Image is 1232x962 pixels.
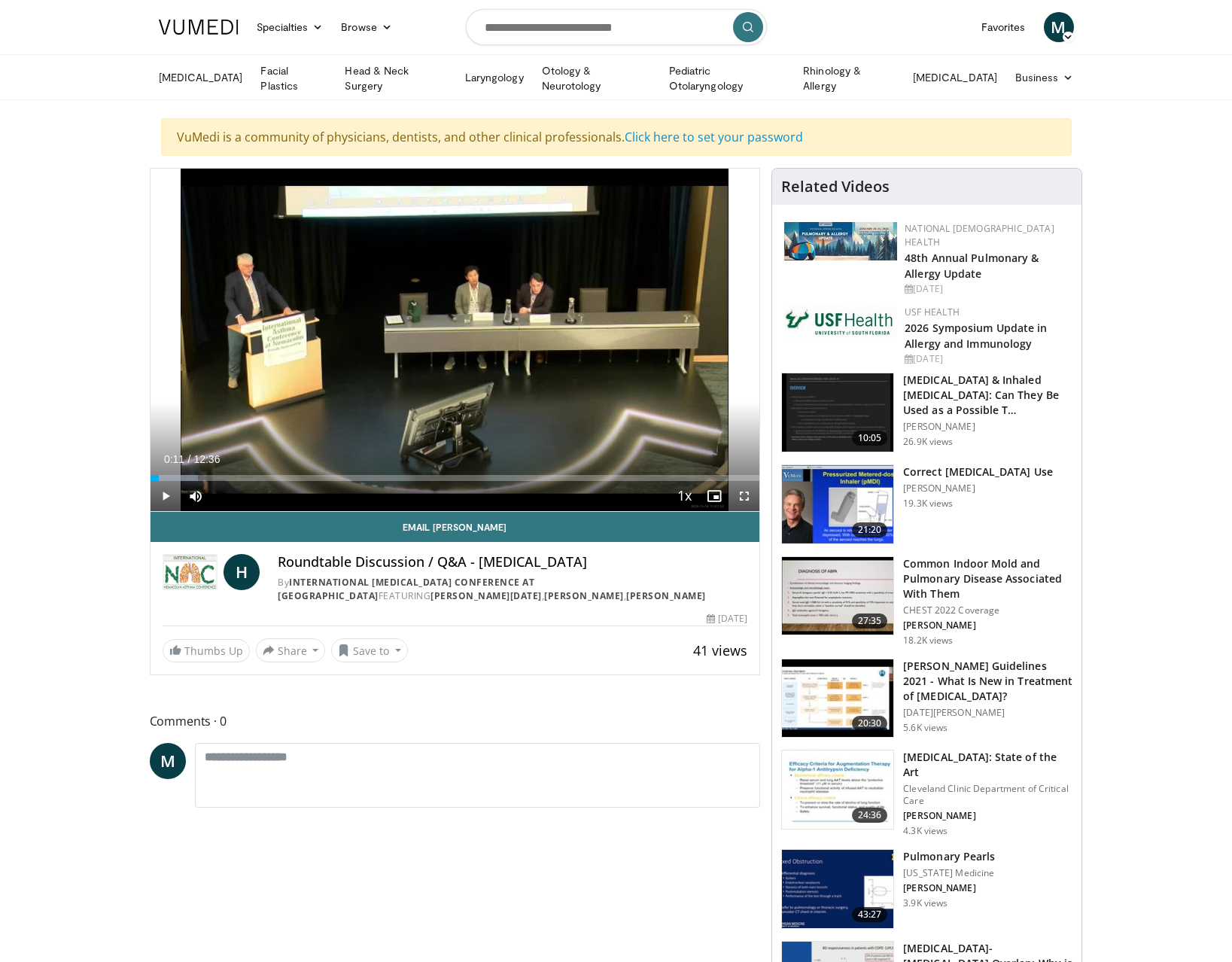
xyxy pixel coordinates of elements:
[625,129,803,145] a: Click here to set your password
[852,522,888,537] span: 21:20
[781,750,1072,837] a: 24:36 [MEDICAL_DATA]: State of the Art Cleveland Clinic Department of Critical Care [PERSON_NAME]...
[331,638,408,662] button: Save to
[151,475,760,481] div: Progress Bar
[181,481,211,511] button: Mute
[903,483,1053,495] p: [PERSON_NAME]
[163,639,250,662] a: Thumbs Up
[852,907,888,922] span: 43:27
[784,222,897,260] img: b90f5d12-84c1-472e-b843-5cad6c7ef911.jpg.150x105_q85_autocrop_double_scale_upscale_version-0.2.jpg
[781,373,1072,452] a: 10:05 [MEDICAL_DATA] & Inhaled [MEDICAL_DATA]: Can They Be Used as a Possible T… [PERSON_NAME] 26...
[332,12,401,42] a: Browse
[903,707,1072,719] p: [DATE][PERSON_NAME]
[782,850,893,928] img: 8fa5e600-876c-4f16-aec4-25e4425d8553.150x105_q85_crop-smart_upscale.jpg
[852,613,888,629] span: 27:35
[904,62,1006,93] a: [MEDICAL_DATA]
[784,306,897,339] img: 6ba8804a-8538-4002-95e7-a8f8012d4a11.png.150x105_q85_autocrop_double_scale_upscale_version-0.2.jpg
[159,20,239,35] img: VuMedi Logo
[248,12,333,42] a: Specialties
[251,63,336,93] a: Facial Plastics
[278,576,747,603] div: By FEATURING , ,
[903,882,995,894] p: [PERSON_NAME]
[903,783,1072,807] p: Cleveland Clinic Department of Critical Care
[905,222,1054,248] a: National [DEMOGRAPHIC_DATA] Health
[903,722,948,734] p: 5.6K views
[782,557,893,635] img: 7e353de0-d5d2-4f37-a0ac-0ef5f1a491ce.150x105_q85_crop-smart_upscale.jpg
[903,810,1072,822] p: [PERSON_NAME]
[626,589,706,602] a: [PERSON_NAME]
[150,743,186,779] a: M
[660,63,794,93] a: Pediatric Otolaryngology
[903,373,1072,418] h3: [MEDICAL_DATA] & Inhaled [MEDICAL_DATA]: Can They Be Used as a Possible T…
[150,62,252,93] a: [MEDICAL_DATA]
[903,635,953,647] p: 18.2K views
[151,481,181,511] button: Play
[707,612,747,626] div: [DATE]
[151,169,760,512] video-js: Video Player
[781,556,1072,647] a: 27:35 Common Indoor Mold and Pulmonary Disease Associated With Them CHEST 2022 Coverage [PERSON_N...
[188,453,191,465] span: /
[903,659,1072,704] h3: [PERSON_NAME] Guidelines 2021 - What Is New in Treatment of [MEDICAL_DATA]?
[905,251,1039,281] a: 48th Annual Pulmonary & Allergy Update
[782,465,893,543] img: 24f79869-bf8a-4040-a4ce-e7186897569f.150x105_q85_crop-smart_upscale.jpg
[456,62,533,93] a: Laryngology
[669,481,699,511] button: Playback Rate
[794,63,904,93] a: Rhinology & Allergy
[781,659,1072,738] a: 20:30 [PERSON_NAME] Guidelines 2021 - What Is New in Treatment of [MEDICAL_DATA]? [DATE][PERSON_N...
[164,453,184,465] span: 0:11
[161,118,1072,156] div: VuMedi is a community of physicians, dentists, and other clinical professionals.
[430,589,542,602] a: [PERSON_NAME][DATE]
[193,453,220,465] span: 12:36
[903,750,1072,780] h3: [MEDICAL_DATA]: State of the Art
[693,641,747,659] span: 41 views
[903,897,948,909] p: 3.9K views
[903,464,1053,479] h3: Correct [MEDICAL_DATA] Use
[903,620,1072,632] p: [PERSON_NAME]
[781,464,1072,544] a: 21:20 Correct [MEDICAL_DATA] Use [PERSON_NAME] 19.3K views
[256,638,326,662] button: Share
[782,659,893,738] img: 363b907f-14b1-4217-a089-b6311c411d85.150x105_q85_crop-smart_upscale.jpg
[903,604,1072,616] p: CHEST 2022 Coverage
[905,321,1047,351] a: 2026 Symposium Update in Allergy and Immunology
[903,849,995,864] h3: Pulmonary Pearls
[903,867,995,879] p: [US_STATE] Medicine
[905,282,1069,296] div: [DATE]
[729,481,759,511] button: Fullscreen
[224,554,260,590] a: H
[533,63,660,93] a: Otology & Neurotology
[903,436,953,448] p: 26.9K views
[150,711,761,731] span: Comments 0
[278,554,747,571] h4: Roundtable Discussion / Q&A - [MEDICAL_DATA]
[852,808,888,823] span: 24:36
[1044,12,1074,42] a: M
[781,178,890,196] h4: Related Videos
[905,352,1069,366] div: [DATE]
[336,63,455,93] a: Head & Neck Surgery
[466,9,767,45] input: Search topics, interventions
[903,556,1072,601] h3: Common Indoor Mold and Pulmonary Disease Associated With Them
[1006,62,1083,93] a: Business
[278,576,534,602] a: International [MEDICAL_DATA] Conference at [GEOGRAPHIC_DATA]
[852,716,888,731] span: 20:30
[699,481,729,511] button: Enable picture-in-picture mode
[151,512,760,542] a: Email [PERSON_NAME]
[782,373,893,452] img: 37481b79-d16e-4fea-85a1-c1cf910aa164.150x105_q85_crop-smart_upscale.jpg
[905,306,960,318] a: USF Health
[903,825,948,837] p: 4.3K views
[852,431,888,446] span: 10:05
[903,498,953,510] p: 19.3K views
[903,421,1072,433] p: [PERSON_NAME]
[163,554,218,590] img: International Asthma Conference at Nemacolin
[781,849,1072,929] a: 43:27 Pulmonary Pearls [US_STATE] Medicine [PERSON_NAME] 3.9K views
[544,589,624,602] a: [PERSON_NAME]
[972,12,1035,42] a: Favorites
[782,750,893,829] img: c9c90a10-96c9-4e05-9938-0983f21b4484.150x105_q85_crop-smart_upscale.jpg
